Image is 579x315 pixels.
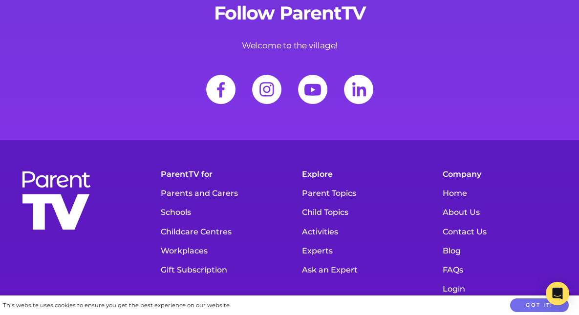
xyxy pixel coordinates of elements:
a: Child Topics [297,203,424,222]
p: Welcome to the village! [15,39,564,53]
a: Home [438,184,564,203]
h5: Explore [297,165,424,184]
a: Experts [297,241,424,260]
a: Facebook [199,67,243,111]
a: LinkedIn [337,67,381,111]
a: Instagram [245,67,289,111]
h5: Company [438,165,564,184]
a: Gift Subscription [156,260,282,279]
img: parenttv-logo-stacked-white.f9d0032.svg [20,169,93,232]
a: About Us [438,203,564,222]
a: Workplaces [156,241,282,260]
a: Parents and Carers [156,184,282,203]
a: Contact Us [438,222,564,241]
a: Schools [156,203,282,222]
a: Blog [438,241,564,260]
img: svg+xml;base64,PHN2ZyBoZWlnaHQ9IjgwIiB2aWV3Qm94PSIwIDAgODAgODAiIHdpZHRoPSI4MCIgeG1sbnM9Imh0dHA6Ly... [337,67,381,111]
img: social-icon-ig.b812365.svg [245,67,289,111]
a: Activities [297,222,424,241]
h5: ParentTV for [156,165,282,184]
a: Login [438,279,564,298]
a: FAQs [438,260,564,279]
button: Got it! [510,298,569,313]
div: This website uses cookies to ensure you get the best experience on our website. [3,300,231,311]
div: Open Intercom Messenger [546,282,569,305]
img: svg+xml;base64,PHN2ZyB4bWxucz0iaHR0cDovL3d3dy53My5vcmcvMjAwMC9zdmciIHdpZHRoPSI4MC4wMDEiIGhlaWdodD... [199,67,243,111]
h2: Follow ParentTV [15,2,564,24]
a: Childcare Centres [156,222,282,241]
img: svg+xml;base64,PHN2ZyBoZWlnaHQ9IjgwIiB2aWV3Qm94PSIwIDAgODAuMDAxIDgwIiB3aWR0aD0iODAuMDAxIiB4bWxucz... [291,67,335,111]
a: Ask an Expert [297,260,424,279]
a: Youtube [291,67,335,111]
a: Parent Topics [297,184,424,203]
